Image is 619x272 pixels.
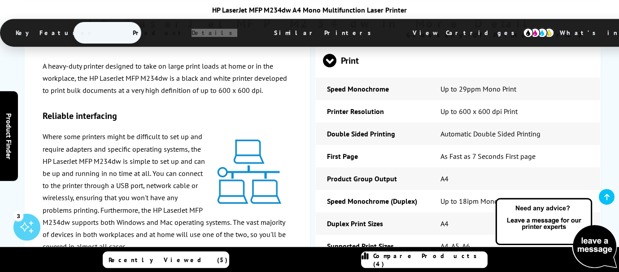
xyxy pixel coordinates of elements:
[373,252,487,268] span: Compare Products (4)
[316,167,429,190] td: Product Group Output
[399,21,536,44] span: View Cartridges
[429,212,600,235] td: A4
[429,123,600,145] td: Automatic Double Sided Printing
[2,22,109,44] span: Key Features
[323,44,593,78] span: Print
[429,78,600,100] td: Up to 29ppm Mono Print
[43,131,292,253] p: Where some printers might be difficult to set up and require adapters and specific operating syst...
[316,212,429,235] td: Duplex Print Sizes
[261,22,389,44] span: Similar Printers
[429,235,600,257] td: A4, A5, A6
[316,145,429,167] td: First Page
[429,190,600,212] td: Up to 18ipm Mono Print
[109,256,228,264] span: Recently Viewed (5)
[523,28,554,38] img: cmyk-icon.svg
[4,113,13,159] span: Product Finder
[316,123,429,145] td: Double Sided Printing
[316,190,429,212] td: Speed Monochrome (Duplex)
[43,110,292,122] h3: Reliable interfacing
[217,140,281,204] img: HP-Network-Icon-22-150.png
[316,235,429,257] td: Supported Print Sizes
[429,100,600,123] td: Up to 600 x 600 dpi Print
[119,22,251,44] span: Product Details
[13,211,23,220] div: 3
[316,100,429,123] td: Printer Resolution
[103,251,229,268] a: Recently Viewed (5)
[43,60,292,97] p: A heavy-duty printer designed to take on large print loads at home or in the workplace, the HP La...
[429,145,600,167] td: As Fast as 7 Seconds First page
[429,167,600,190] td: A4
[316,78,429,100] td: Speed Monochrome
[361,251,488,268] a: Compare Products (4)
[493,197,619,270] img: Open Live Chat window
